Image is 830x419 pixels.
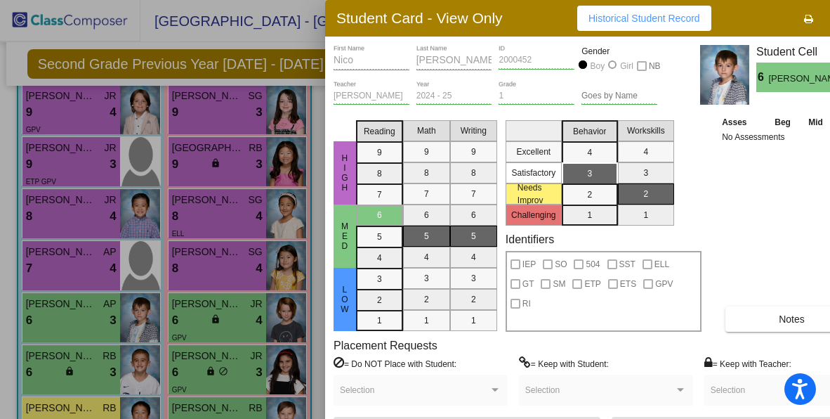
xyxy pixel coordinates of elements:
span: ETS [620,276,636,292]
span: SO [555,256,567,273]
span: IEP [522,256,536,273]
span: ETP [584,276,600,292]
span: Med [338,221,351,251]
input: goes by name [581,91,657,101]
span: Historical Student Record [588,13,700,24]
div: Girl [619,60,633,72]
span: RI [522,295,531,312]
button: Historical Student Record [577,6,711,31]
label: Identifiers [506,233,554,246]
th: Beg [765,115,799,130]
label: = Keep with Student: [519,356,609,370]
input: year [416,91,492,101]
input: Enter ID [499,56,574,65]
input: teacher [334,91,409,101]
label: = Keep with Teacher: [704,356,791,370]
span: GPV [655,276,673,292]
label: = Do NOT Place with Student: [334,356,456,370]
span: Low [338,285,351,314]
span: ELL [654,256,669,273]
h3: Student Card - View Only [336,9,503,27]
span: HIgh [338,153,351,193]
span: Notes [779,314,805,325]
span: NB [649,58,661,75]
label: Placement Requests [334,339,437,352]
span: 6 [756,69,768,86]
div: Boy [590,60,605,72]
mat-label: Gender [581,45,657,58]
input: grade [499,91,574,101]
th: Asses [718,115,765,130]
span: SM [553,276,565,292]
span: 504 [586,256,600,273]
span: SST [619,256,635,273]
span: GT [522,276,534,292]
